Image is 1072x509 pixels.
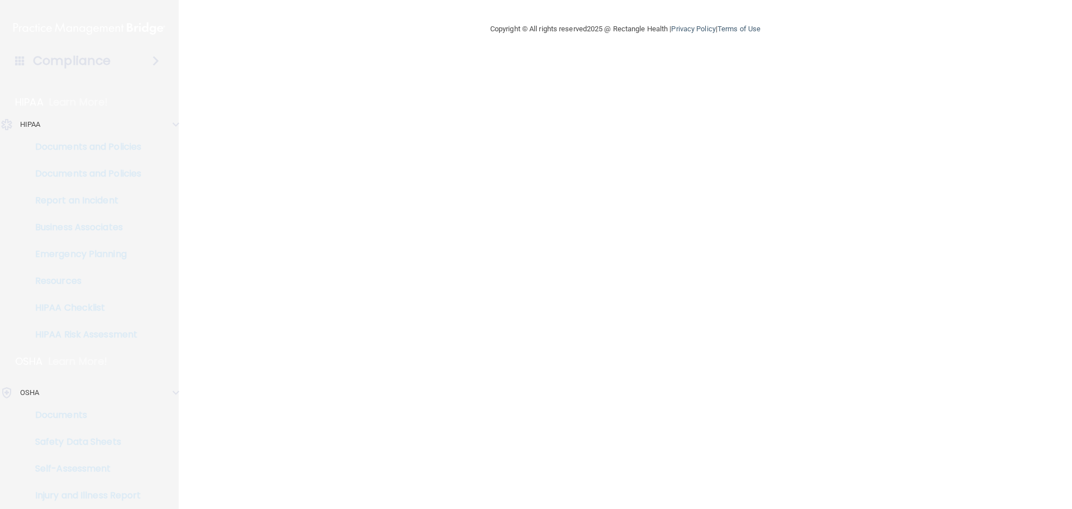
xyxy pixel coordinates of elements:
a: Terms of Use [717,25,760,33]
a: Privacy Policy [671,25,715,33]
p: OSHA [20,386,39,399]
p: Learn More! [49,355,108,368]
p: Documents [7,410,160,421]
p: Report an Incident [7,195,160,206]
h4: Compliance [33,53,111,69]
p: Resources [7,275,160,287]
p: OSHA [15,355,43,368]
p: HIPAA Risk Assessment [7,329,160,340]
p: Self-Assessment [7,463,160,474]
p: HIPAA [15,96,44,109]
div: Copyright © All rights reserved 2025 @ Rectangle Health | | [422,11,829,47]
p: Safety Data Sheets [7,436,160,448]
p: HIPAA Checklist [7,302,160,313]
p: Business Associates [7,222,160,233]
p: Documents and Policies [7,168,160,179]
p: Learn More! [49,96,108,109]
img: PMB logo [13,17,165,40]
p: Documents and Policies [7,141,160,153]
p: HIPAA [20,118,41,131]
p: Injury and Illness Report [7,490,160,501]
p: Emergency Planning [7,249,160,260]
